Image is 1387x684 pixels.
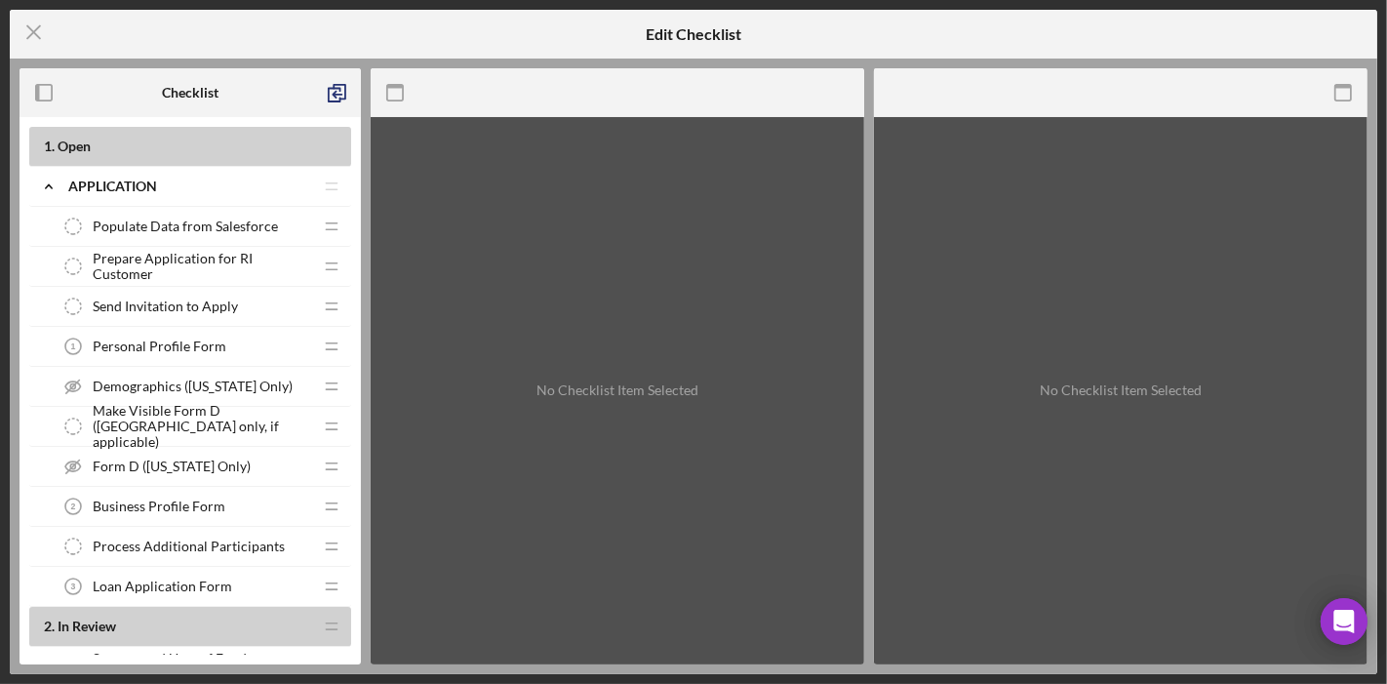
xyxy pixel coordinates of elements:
[44,618,55,634] span: 2 .
[93,299,238,314] span: Send Invitation to Apply
[93,379,293,394] span: Demographics ([US_STATE] Only)
[44,138,55,154] span: 1 .
[1040,382,1202,398] div: No Checklist Item Selected
[1321,598,1367,645] div: Open Intercom Messenger
[93,339,226,354] span: Personal Profile Form
[93,651,312,682] span: Sources and Uses of Funds Statement
[58,618,116,634] span: In Review
[93,251,312,282] span: Prepare Application for RI Customer
[68,179,312,194] div: Application
[162,85,218,101] b: Checklist
[58,138,91,154] span: Open
[71,582,76,591] tspan: 3
[71,342,76,351] tspan: 1
[93,499,225,514] span: Business Profile Form
[536,382,698,398] div: No Checklist Item Selected
[93,219,278,234] span: Populate Data from Salesforce
[71,502,76,511] tspan: 2
[93,403,312,450] span: Make Visible Form D ([GEOGRAPHIC_DATA] only, if applicable)
[93,539,285,554] span: Process Additional Participants
[93,579,232,594] span: Loan Application Form
[646,25,741,43] h5: Edit Checklist
[93,459,251,474] span: Form D ([US_STATE] Only)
